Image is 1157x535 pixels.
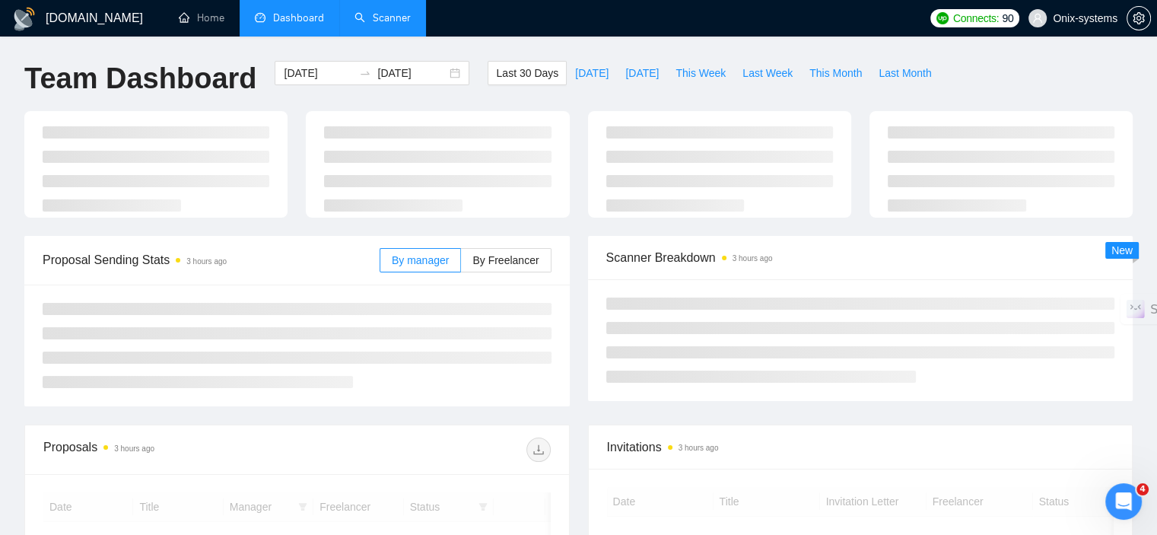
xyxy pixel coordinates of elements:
[1002,10,1013,27] span: 90
[1127,12,1150,24] span: setting
[186,257,227,266] time: 3 hours ago
[801,61,870,85] button: This Month
[617,61,667,85] button: [DATE]
[742,65,793,81] span: Last Week
[1127,12,1151,24] a: setting
[575,65,609,81] span: [DATE]
[392,254,449,266] span: By manager
[472,254,539,266] span: By Freelancer
[1136,483,1149,495] span: 4
[377,65,447,81] input: End date
[675,65,726,81] span: This Week
[1032,13,1043,24] span: user
[567,61,617,85] button: [DATE]
[354,11,411,24] a: searchScanner
[359,67,371,79] span: to
[255,12,265,23] span: dashboard
[43,250,380,269] span: Proposal Sending Stats
[496,65,558,81] span: Last 30 Days
[488,61,567,85] button: Last 30 Days
[879,65,931,81] span: Last Month
[43,438,297,462] div: Proposals
[1111,244,1133,256] span: New
[114,444,154,453] time: 3 hours ago
[1105,483,1142,520] iframe: Intercom live chat
[24,61,256,97] h1: Team Dashboard
[809,65,862,81] span: This Month
[12,7,37,31] img: logo
[733,254,773,263] time: 3 hours ago
[936,12,949,24] img: upwork-logo.png
[870,61,939,85] button: Last Month
[667,61,734,85] button: This Week
[625,65,659,81] span: [DATE]
[606,248,1115,267] span: Scanner Breakdown
[607,438,1114,457] span: Invitations
[1127,6,1151,30] button: setting
[953,10,999,27] span: Connects:
[273,11,324,24] span: Dashboard
[179,11,224,24] a: homeHome
[284,65,353,81] input: Start date
[679,444,719,452] time: 3 hours ago
[734,61,801,85] button: Last Week
[359,67,371,79] span: swap-right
